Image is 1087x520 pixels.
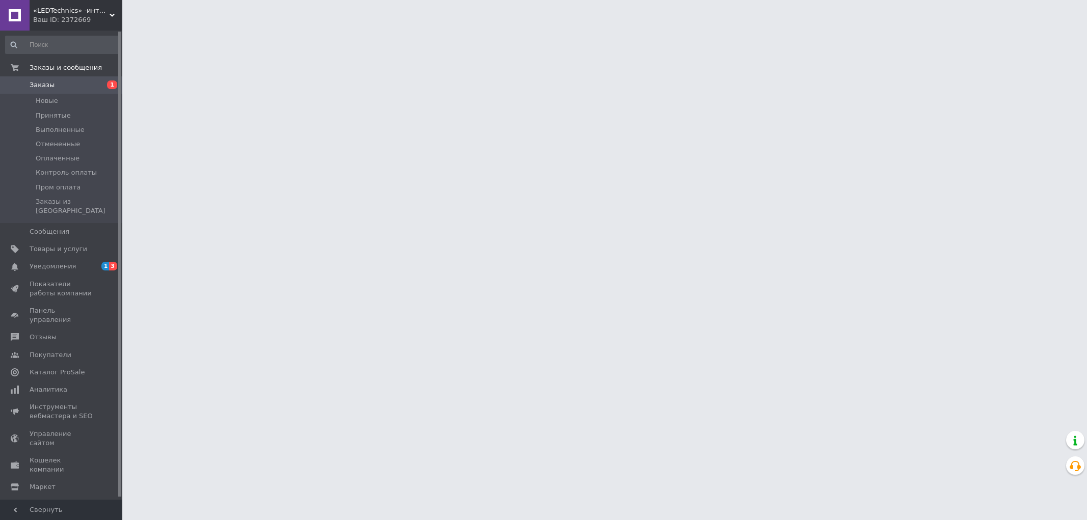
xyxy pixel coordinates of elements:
[30,385,67,394] span: Аналитика
[36,154,79,163] span: Оплаченные
[30,350,71,360] span: Покупатели
[36,96,58,105] span: Новые
[101,262,110,270] span: 1
[30,429,94,448] span: Управление сайтом
[36,140,80,149] span: Отмененные
[30,63,102,72] span: Заказы и сообщения
[30,227,69,236] span: Сообщения
[36,111,71,120] span: Принятые
[33,15,122,24] div: Ваш ID: 2372669
[30,244,87,254] span: Товары и услуги
[30,456,94,474] span: Кошелек компании
[36,168,97,177] span: Контроль оплаты
[30,280,94,298] span: Показатели работы компании
[109,262,117,270] span: 3
[30,262,76,271] span: Уведомления
[30,368,85,377] span: Каталог ProSale
[30,80,55,90] span: Заказы
[30,402,94,421] span: Инструменты вебмастера и SEO
[5,36,120,54] input: Поиск
[30,306,94,324] span: Панель управления
[36,197,119,215] span: Заказы из [GEOGRAPHIC_DATA]
[30,333,57,342] span: Отзывы
[36,125,85,134] span: Выполненные
[36,183,81,192] span: Пром оплата
[33,6,110,15] span: «LEDTechnics» -интернет-магазин
[30,482,56,491] span: Маркет
[107,80,117,89] span: 1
